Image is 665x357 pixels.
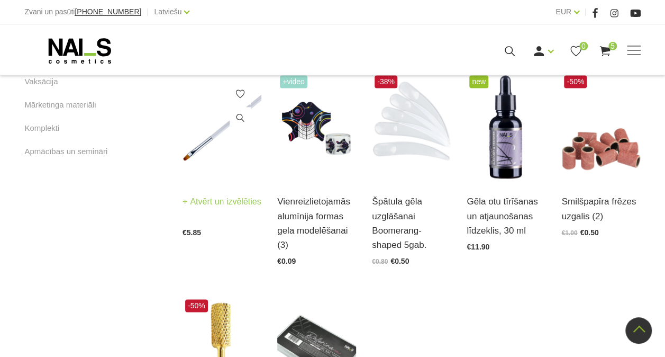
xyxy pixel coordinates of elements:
a: Gēla otu tīrīšanas un atjaunošanas līdzeklis, 30 ml [467,194,545,238]
span: [PHONE_NUMBER] [75,7,141,16]
span: | [585,5,587,19]
span: -50% [185,299,208,312]
a: 5 [598,44,612,58]
img: Smilšpapīra manikīra frēzes uzgalis gēla un gēllakas noņemšanai, 150 griti.... [561,73,640,181]
span: | [147,5,149,19]
a: Smilšpapīra frēzes uzgalis (2) [561,194,640,223]
a: Apmācības un semināri [24,145,107,158]
a: [PHONE_NUMBER] [75,8,141,16]
a: Mārketinga materiāli [24,99,96,111]
a: Atvērt un izvēlēties [183,194,261,209]
span: -50% [564,75,587,88]
span: €5.85 [183,228,201,237]
img: Gela ota darbam ar dažādu veidu UV/LED geliem.... [183,73,261,181]
img: Īpaši noturīgas modelēšanas formas, kas maksimāli atvieglo meistara darbu. Izcili cietas, maksimā... [277,73,356,181]
span: 0 [579,42,588,50]
span: €1.00 [561,229,577,237]
a: Komplekti [24,122,59,135]
span: €0.50 [580,228,598,237]
span: €0.50 [390,257,409,265]
a: Vienreizlietojamās alumīnija formas gela modelēšanai (3) [277,194,356,252]
span: new [469,75,488,88]
span: +Video [280,75,307,88]
a: 0 [569,44,582,58]
a: Vaksācija [24,75,58,88]
span: €0.09 [277,257,296,265]
span: €11.90 [467,243,489,251]
div: Zvani un pasūti [24,5,141,19]
a: Špātula gēla uzglāšanai Boomerang-shaped 5gab. [372,194,451,252]
span: €0.80 [372,258,388,265]
img: Gēla otu tīrīšanas un atjaunošanas līdzeklis:Inovatīvs otu tīrīšanas līdzeklis, kas ne tikai maig... [467,73,545,181]
img: Špātula gela uzglāšanai Piemērota Nai_s Cosmetics DUO gel, lai ar špātulas palīdzību var ērti izņ... [372,73,451,181]
a: Latviešu [154,5,181,18]
a: EUR [555,5,571,18]
span: -38% [375,75,397,88]
span: 5 [608,42,617,50]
